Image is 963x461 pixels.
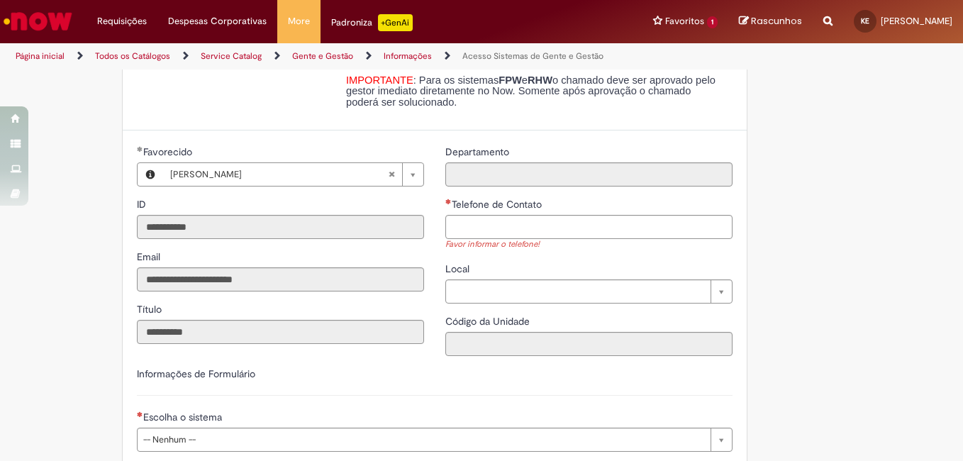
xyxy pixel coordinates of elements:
input: Código da Unidade [445,332,733,356]
span: Escolha o sistema [143,411,225,423]
a: Limpar campo Local [445,279,733,304]
span: KE [861,16,869,26]
a: Gente e Gestão [292,50,353,62]
a: Service Catalog [201,50,262,62]
span: 1 [707,16,718,28]
input: ID [137,215,424,239]
input: Telefone de Contato [445,215,733,239]
span: Somente leitura - ID [137,198,149,211]
span: Favoritos [665,14,704,28]
span: More [288,14,310,28]
a: Rascunhos [739,15,802,28]
span: [PERSON_NAME] [881,15,952,27]
span: Somente leitura - Email [137,250,163,263]
label: Informações de Formulário [137,367,255,380]
img: ServiceNow [1,7,74,35]
span: Necessários [445,199,452,204]
a: Acesso Sistemas de Gente e Gestão [462,50,603,62]
label: Somente leitura - Email [137,250,163,264]
input: Email [137,267,424,291]
label: Somente leitura - Departamento [445,145,512,159]
span: Necessários [137,411,143,417]
span: Despesas Corporativas [168,14,267,28]
div: Favor informar o telefone! [445,239,733,251]
span: IMPORTANTE [346,74,413,86]
input: Título [137,320,424,344]
span: Somente leitura - Título [137,303,165,316]
abbr: Limpar campo Favorecido [381,163,402,186]
span: Somente leitura - Departamento [445,145,512,158]
p: : Para os sistemas e o chamado deve ser aprovado pelo gestor imediato diretamente no Now. Somente... [346,75,722,109]
span: Obrigatório Preenchido [137,146,143,152]
label: Somente leitura - Código da Unidade [445,314,533,328]
span: Local [445,262,472,275]
a: Todos os Catálogos [95,50,170,62]
span: Requisições [97,14,147,28]
span: [PERSON_NAME] [170,163,388,186]
span: Telefone de Contato [452,198,545,211]
strong: RHW [528,74,552,86]
p: +GenAi [378,14,413,31]
span: Rascunhos [751,14,802,28]
a: Informações [384,50,432,62]
label: Somente leitura - Título [137,302,165,316]
label: Somente leitura - ID [137,197,149,211]
input: Departamento [445,162,733,187]
span: -- Nenhum -- [143,428,703,451]
button: Favorecido, Visualizar este registro KATIUSCIA SANTOS EMIDIO [138,163,163,186]
div: Padroniza [331,14,413,31]
a: Página inicial [16,50,65,62]
a: [PERSON_NAME]Limpar campo Favorecido [163,163,423,186]
span: Somente leitura - Código da Unidade [445,315,533,328]
ul: Trilhas de página [11,43,631,70]
span: Necessários - Favorecido [143,145,195,158]
strong: FPW [499,74,522,86]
